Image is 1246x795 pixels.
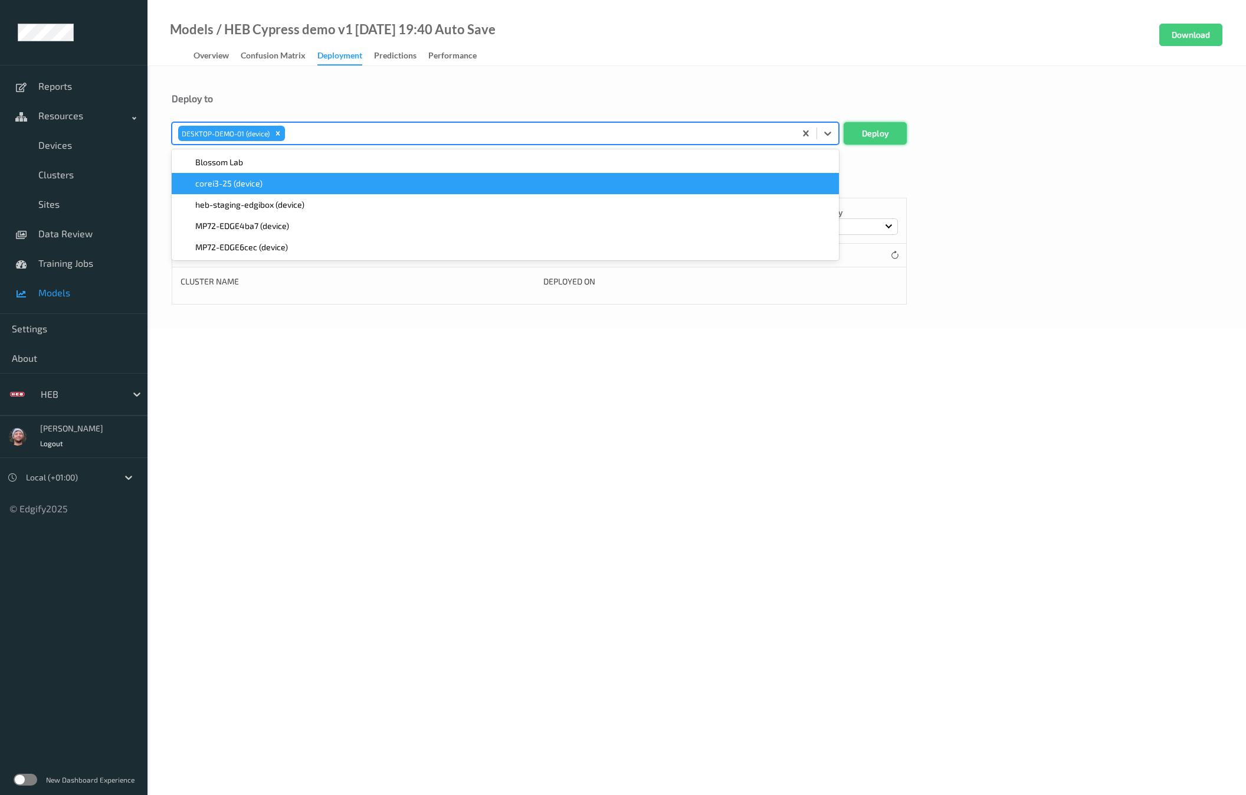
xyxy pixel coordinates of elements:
[181,276,535,287] div: Cluster Name
[214,24,496,35] div: / HEB Cypress demo v1 [DATE] 19:40 Auto Save
[195,241,288,253] span: MP72-EDGE6cec (device)
[170,24,214,35] a: Models
[271,126,284,141] div: Remove DESKTOP-DEMO-01 (device)
[241,48,317,64] a: Confusion matrix
[195,199,304,211] span: heb-staging-edgibox (device)
[195,156,243,168] span: Blossom Lab
[317,50,362,66] div: Deployment
[241,50,306,64] div: Confusion matrix
[178,126,271,141] div: DESKTOP-DEMO-01 (device)
[195,178,263,189] span: corei3-25 (device)
[428,48,488,64] a: Performance
[1159,24,1222,46] button: Download
[172,93,1222,104] div: Deploy to
[194,50,229,64] div: Overview
[815,207,898,218] p: Sort by
[195,220,289,232] span: MP72-EDGE4ba7 (device)
[428,50,477,64] div: Performance
[317,48,374,66] a: Deployment
[374,50,417,64] div: Predictions
[194,48,241,64] a: Overview
[374,48,428,64] a: Predictions
[844,122,907,145] button: Deploy
[543,276,898,287] div: Deployed on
